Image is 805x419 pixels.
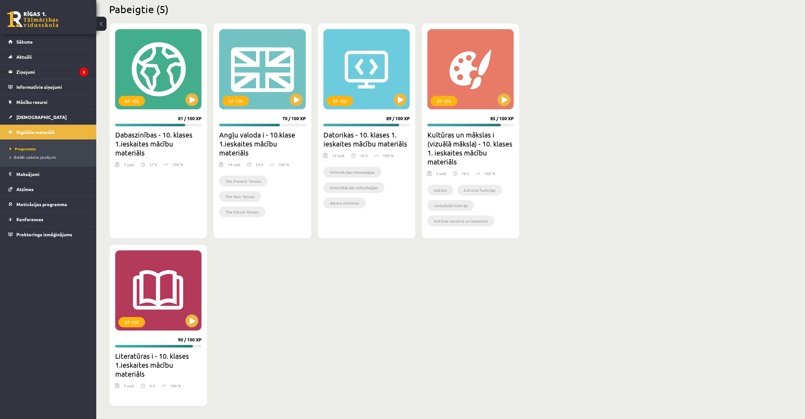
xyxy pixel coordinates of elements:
span: Motivācijas programma [16,201,67,207]
li: simboliskā funkcija [427,200,474,211]
span: Proktoringa izmēģinājums [16,231,72,237]
h2: Kultūras un mākslas i (vizuālā māksla) - 10. klases 1. ieskaites mācību materiāls [427,130,514,166]
div: 7 uzd. [124,162,134,171]
a: Sākums [8,34,88,49]
legend: Informatīvie ziņojumi [16,80,88,94]
li: kultūra [427,185,453,196]
p: 100 % [484,171,495,176]
p: 100 % [383,153,394,158]
a: Atzīmes [8,182,88,197]
h2: Literatūras i - 10. klases 1.ieskaites mācību materiāls [115,351,201,378]
span: Mācību resursi [16,99,47,105]
p: 100 % [170,383,181,389]
a: Konferences [8,212,88,227]
span: [DEMOGRAPHIC_DATA] [16,114,67,120]
div: XP 100 [431,96,457,106]
a: Programma [10,146,90,152]
div: 14 uzd. [228,162,241,171]
div: XP 100 [118,96,145,106]
span: Konferences [16,216,43,222]
a: Motivācijas programma [8,197,88,212]
a: Maksājumi [8,167,88,181]
span: Sākums [16,39,33,45]
span: Biežāk uzdotie jautājumi [10,155,56,160]
legend: Ziņojumi [16,64,88,79]
div: XP 100 [222,96,249,106]
p: 18 h [462,171,469,176]
span: Digitālie materiāli [16,129,55,135]
h2: Angļu valoda i - 10.klase 1.ieskaites mācību materiāls [219,130,305,157]
a: Informatīvie ziņojumi [8,80,88,94]
p: 100 % [278,162,289,167]
a: Ziņojumi5 [8,64,88,79]
a: [DEMOGRAPHIC_DATA] [8,110,88,124]
a: Rīgas 1. Tālmācības vidusskola [7,11,58,27]
span: Programma [10,146,36,151]
li: The Past Tenses [219,191,261,202]
p: 9 h [150,383,155,389]
p: 27 h [150,162,157,167]
a: Proktoringa izmēģinājums [8,227,88,242]
li: informācijas tehnoloģijas [323,167,381,178]
div: XP 100 [118,317,145,327]
a: Biežāk uzdotie jautājumi [10,154,90,160]
h2: Datorikas - 10. klases 1. ieskaites mācību materiāls [323,130,410,148]
legend: Maksājumi [16,167,88,181]
i: 5 [80,68,88,76]
p: 18 h [360,153,368,158]
li: kultūras funkcijas [458,185,502,196]
li: kultūras izpratne un izpausme [427,215,494,226]
a: Mācību resursi [8,95,88,109]
a: Digitālie materiāli [8,125,88,139]
li: The Present Tenses [219,176,268,187]
div: 5 uzd. [436,171,447,180]
div: XP 100 [327,96,353,106]
li: komunikācijas tehnoloģijas [323,182,384,193]
div: 14 uzd. [332,153,345,162]
a: Aktuāli [8,49,88,64]
h2: Dabaszinības - 10. klases 1.ieskaites mācību materiāls [115,130,201,157]
li: The Future Tenses [219,206,265,217]
li: datoru sistēmas [323,197,366,208]
p: 100 % [172,162,183,167]
span: Aktuāli [16,54,32,60]
span: Atzīmes [16,186,34,192]
h2: Pabeigtie (5) [109,3,520,15]
p: 23 h [256,162,263,167]
div: 7 uzd. [124,383,134,392]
